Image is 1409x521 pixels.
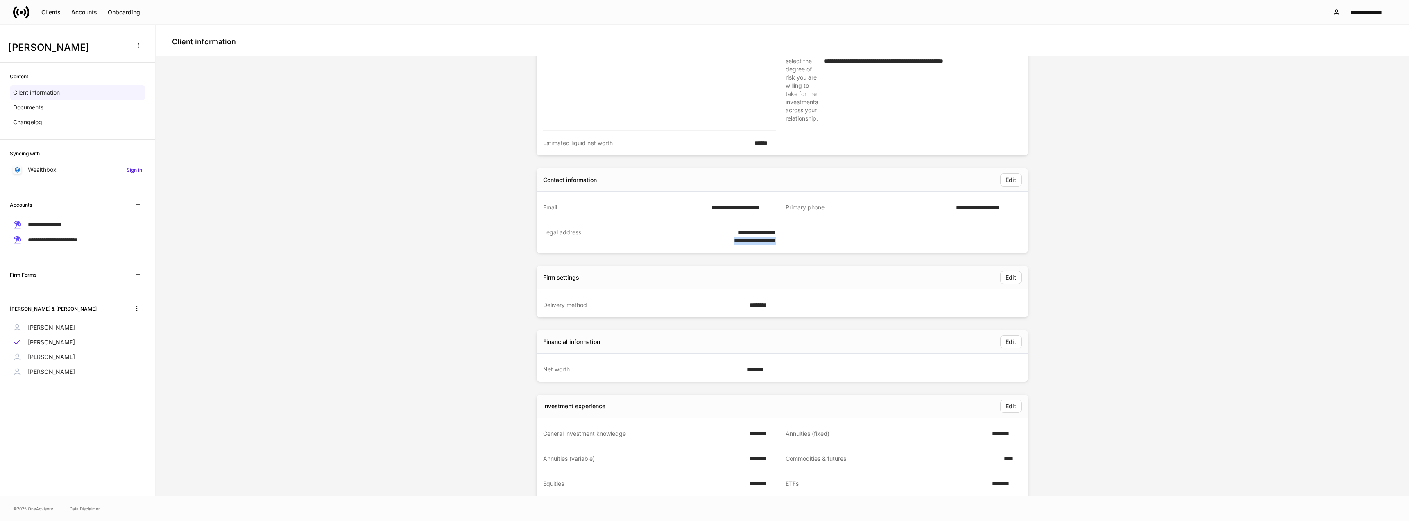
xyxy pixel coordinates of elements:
h6: Sign in [127,166,142,174]
h3: [PERSON_NAME] [8,41,127,54]
div: Tax bracket [543,49,753,122]
a: Changelog [10,115,145,130]
div: Email [543,203,707,212]
a: [PERSON_NAME] [10,364,145,379]
div: Edit [1006,403,1016,409]
div: Edit [1006,275,1016,280]
a: [PERSON_NAME] [10,350,145,364]
div: Contact information [543,176,597,184]
a: Documents [10,100,145,115]
h6: [PERSON_NAME] & [PERSON_NAME] [10,305,97,313]
button: Edit [1000,173,1022,187]
div: Accounts [71,9,97,15]
p: [PERSON_NAME] [28,323,75,332]
h6: Syncing with [10,150,40,157]
div: Estimated liquid net worth [543,139,750,147]
h6: Firm Forms [10,271,36,279]
a: Data Disclaimer [70,505,100,512]
div: Please select the degree of risk you are willing to take for the investments across your relation... [786,49,819,123]
div: Edit [1006,177,1016,183]
button: Edit [1000,400,1022,413]
p: [PERSON_NAME] [28,368,75,376]
div: ETFs [786,480,987,488]
div: Financial information [543,338,600,346]
div: Annuities (fixed) [786,430,987,438]
div: Clients [41,9,61,15]
div: Investment experience [543,402,605,410]
div: Legal address [543,228,714,245]
div: Onboarding [108,9,140,15]
p: Wealthbox [28,166,57,174]
p: Changelog [13,118,42,126]
div: Equities [543,480,745,488]
div: Net worth [543,365,742,373]
div: Delivery method [543,301,745,309]
div: Firm settings [543,273,579,282]
h6: Accounts [10,201,32,209]
button: Onboarding [102,6,145,19]
p: [PERSON_NAME] [28,338,75,346]
button: Accounts [66,6,102,19]
div: Commodities & futures [786,455,999,463]
p: Documents [13,103,43,111]
button: Clients [36,6,66,19]
p: [PERSON_NAME] [28,353,75,361]
button: Edit [1000,335,1022,348]
span: © 2025 OneAdvisory [13,505,53,512]
button: Edit [1000,271,1022,284]
div: General investment knowledge [543,430,745,438]
div: Primary phone [786,203,951,212]
h4: Client information [172,37,236,47]
div: Edit [1006,339,1016,345]
a: Client information [10,85,145,100]
h6: Content [10,73,28,80]
p: Client information [13,89,60,97]
div: Annuities (variable) [543,455,745,463]
a: [PERSON_NAME] [10,320,145,335]
a: WealthboxSign in [10,162,145,177]
a: [PERSON_NAME] [10,335,145,350]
